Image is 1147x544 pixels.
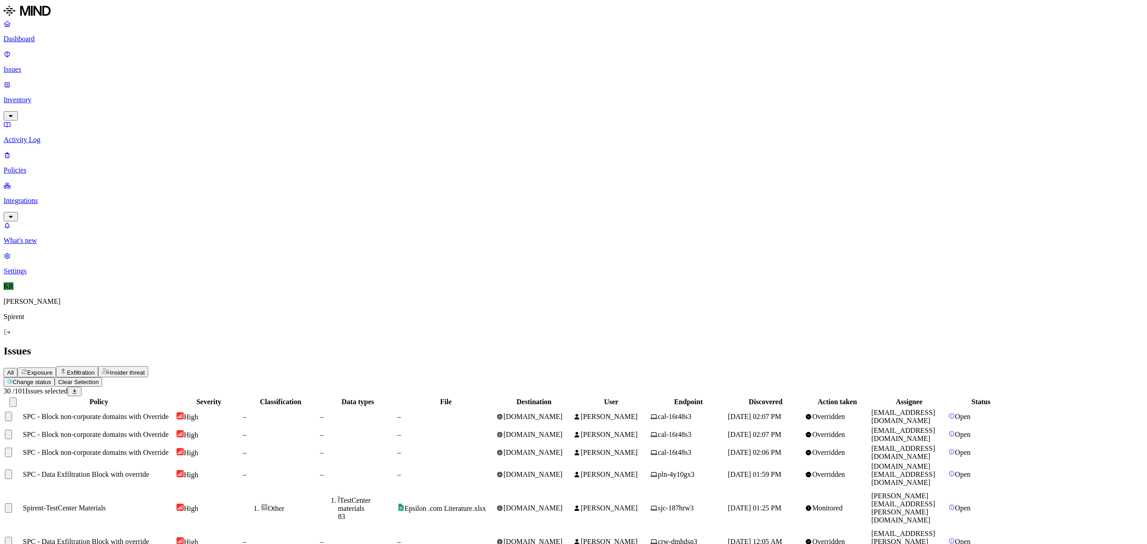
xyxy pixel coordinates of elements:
div: Discovered [728,398,803,406]
div: User [573,398,649,406]
span: [DATE] 01:25 PM [728,504,781,512]
span: KR [4,282,13,290]
img: status-open.svg [949,431,955,437]
span: – [397,449,401,456]
span: Overridden [812,431,845,438]
img: status-open.svg [949,538,955,544]
span: Open [955,504,970,512]
a: Activity Log [4,121,1143,144]
a: Dashboard [4,20,1143,43]
div: Classification [243,398,318,406]
div: Data types [320,398,395,406]
span: Spirent-TestCenter Materials [23,504,106,512]
span: – [397,413,401,420]
span: [DOMAIN_NAME][EMAIL_ADDRESS][DOMAIN_NAME] [871,462,935,486]
img: status-open.svg [949,413,955,419]
span: Overridden [812,449,845,456]
button: Select row [5,503,12,513]
div: TestCenter materials [338,496,395,513]
span: High [184,449,198,457]
a: Integrations [4,181,1143,220]
span: High [184,413,198,421]
span: Open [955,471,970,478]
span: cal-16t48s3 [658,413,691,420]
div: Status [949,398,1013,406]
span: [DOMAIN_NAME] [504,471,563,478]
p: Dashboard [4,35,1143,43]
img: severity-high.svg [177,504,184,511]
img: status-open.svg [949,449,955,455]
span: SPC - Block non-corporate domains with Override [23,449,168,456]
span: – [320,431,323,438]
span: SPC - Block non-corporate domains with Override [23,431,168,438]
span: High [184,471,198,479]
img: severity-high.svg [177,412,184,419]
span: [DATE] 02:06 PM [728,449,781,456]
span: Epsilon .com Literature.xlsx [405,505,486,512]
span: Open [955,431,970,438]
div: Destination [496,398,572,406]
span: [PERSON_NAME] [581,504,638,512]
a: What's new [4,221,1143,245]
a: Policies [4,151,1143,174]
img: MIND [4,4,51,18]
img: status-open.svg [949,504,955,510]
div: File [397,398,495,406]
a: Issues [4,50,1143,73]
div: 83 [338,513,395,521]
img: status-open.svg [949,471,955,477]
span: [EMAIL_ADDRESS][DOMAIN_NAME] [871,445,935,460]
span: High [184,505,198,512]
div: Action taken [805,398,870,406]
button: Select row [5,430,12,439]
span: Insider threat [110,369,145,376]
a: MIND [4,4,1143,20]
img: severity-high.svg [177,430,184,437]
a: Settings [4,252,1143,275]
div: Endpoint [651,398,726,406]
p: Inventory [4,96,1143,104]
span: All [7,369,14,376]
span: – [320,449,323,456]
span: [DATE] 02:07 PM [728,431,781,438]
span: – [243,449,246,456]
span: SPC - Data Exfiltration Block with override [23,471,149,478]
button: Clear Selection [55,377,102,387]
p: Activity Log [4,136,1143,144]
span: High [184,431,198,439]
p: Issues [4,65,1143,73]
p: What's new [4,237,1143,245]
p: Policies [4,166,1143,174]
button: Select all [9,397,17,407]
img: severity-high.svg [177,448,184,455]
span: Monitored [812,504,843,512]
span: [PERSON_NAME] [581,471,638,478]
span: – [320,413,323,420]
img: status-in-progress.svg [7,379,13,384]
button: Select row [5,470,12,479]
span: [DATE] 02:07 PM [728,413,781,420]
button: Select row [5,412,12,421]
span: Exfiltration [67,369,95,376]
p: Spirent [4,313,1143,321]
img: severity-high.svg [177,470,184,477]
span: SPC - Block non-corporate domains with Override [23,413,168,420]
span: – [243,431,246,438]
p: Settings [4,267,1143,275]
button: Select row [5,448,12,457]
span: [PERSON_NAME] [581,431,638,438]
span: Exposure [27,369,52,376]
h2: Issues [4,345,1143,357]
span: Open [955,449,970,456]
span: pln-4y10gx3 [658,471,694,478]
span: [DOMAIN_NAME] [504,413,563,420]
span: [PERSON_NAME][EMAIL_ADDRESS][PERSON_NAME][DOMAIN_NAME] [871,492,935,524]
span: [DOMAIN_NAME] [504,504,563,512]
div: Other [261,504,318,513]
span: – [397,471,401,478]
span: – [397,431,401,438]
span: [EMAIL_ADDRESS][DOMAIN_NAME] [871,409,935,424]
img: google-sheets.svg [397,504,405,511]
span: – [243,471,246,478]
span: [PERSON_NAME] [581,413,638,420]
